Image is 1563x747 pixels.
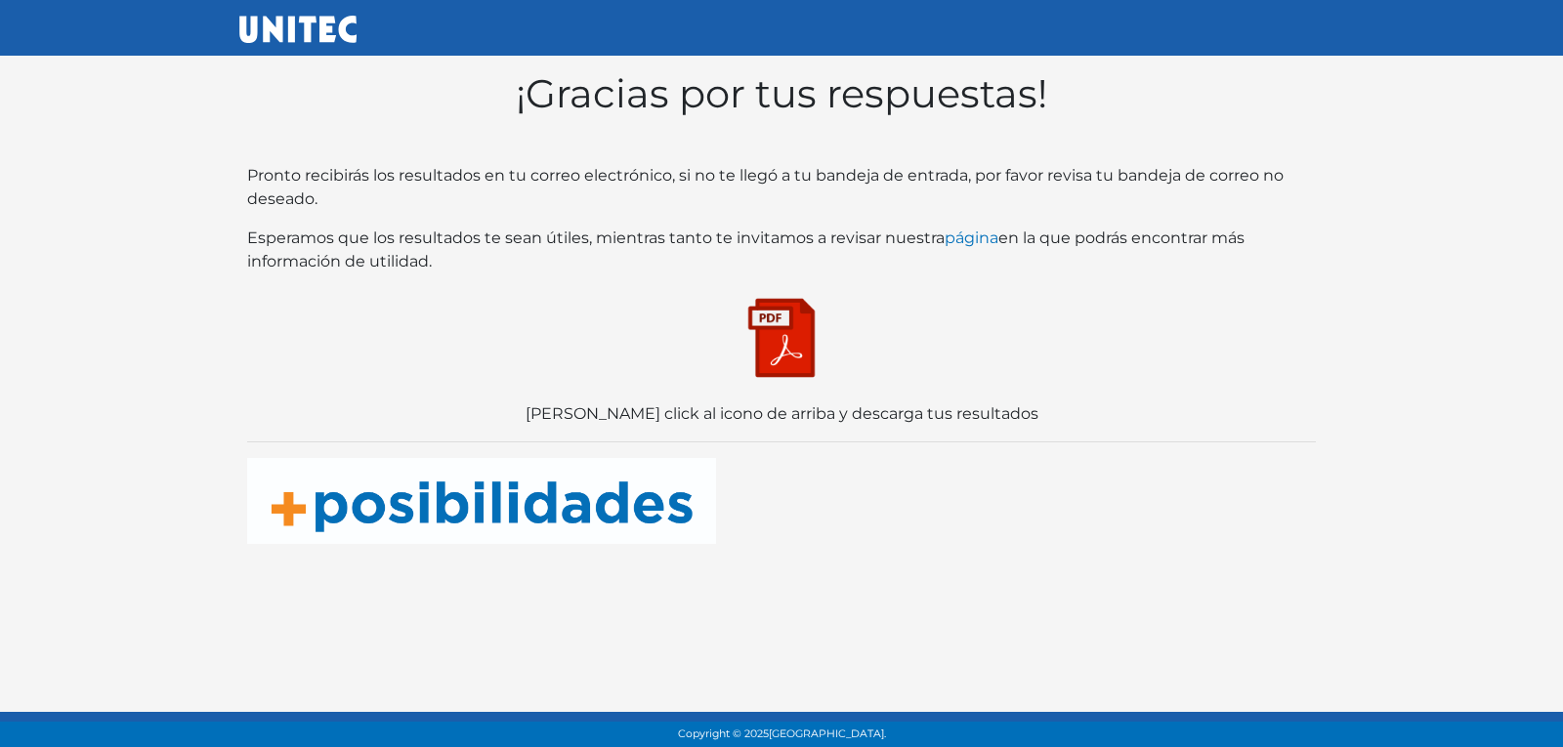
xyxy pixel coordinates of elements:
bold: Pronto recibirás los resultados en tu correo electrónico [247,166,672,185]
p: , si no te llegó a tu bandeja de entrada, por favor revisa tu bandeja de correo no deseado. [247,164,1316,211]
img: posibilidades naranja [247,458,716,544]
img: UNITEC [239,16,357,43]
p: Esperamos que los resultados te sean útiles, mientras tanto te invitamos a revisar nuestra en la ... [247,227,1316,273]
span: [GEOGRAPHIC_DATA]. [769,727,886,740]
p: [PERSON_NAME] click al icono de arriba y descarga tus resultados [247,402,1316,426]
img: Descarga tus resultados [733,289,830,387]
h1: ¡Gracias por tus respuestas! [247,70,1316,117]
a: página [945,228,998,247]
